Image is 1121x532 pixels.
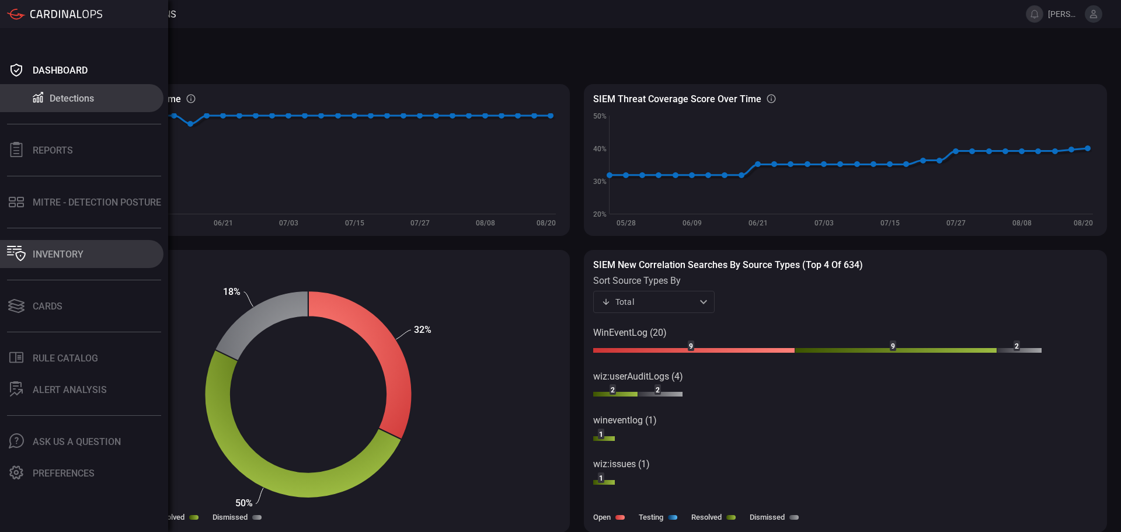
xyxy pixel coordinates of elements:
[33,65,88,76] div: Dashboard
[599,474,603,482] text: 1
[1074,219,1093,227] text: 08/20
[593,112,607,120] text: 50%
[691,513,722,521] label: Resolved
[279,219,298,227] text: 07/03
[593,327,667,338] text: WinEventLog (20)
[33,384,107,395] div: ALERT ANALYSIS
[601,296,696,308] div: Total
[33,197,161,208] div: MITRE - Detection Posture
[593,275,715,286] label: sort source types by
[414,324,431,335] text: 32%
[946,219,966,227] text: 07/27
[593,371,683,382] text: wiz:userAuditLogs (4)
[593,513,611,521] label: Open
[639,513,663,521] label: Testing
[33,301,62,312] div: Cards
[33,353,98,364] div: Rule Catalog
[750,513,785,521] label: Dismissed
[880,219,900,227] text: 07/15
[33,145,73,156] div: Reports
[214,219,233,227] text: 06/21
[611,386,615,394] text: 2
[749,219,768,227] text: 06/21
[235,498,253,509] text: 50%
[33,249,83,260] div: Inventory
[345,219,364,227] text: 07/15
[1048,9,1080,19] span: [PERSON_NAME][EMAIL_ADDRESS][PERSON_NAME][DOMAIN_NAME]
[537,219,556,227] text: 08/20
[1015,342,1019,350] text: 2
[656,386,660,394] text: 2
[593,458,650,470] text: wiz:issues (1)
[33,436,121,447] div: Ask Us A Question
[154,513,184,521] label: Resolved
[593,178,607,186] text: 30%
[599,430,603,439] text: 1
[689,342,693,350] text: 9
[33,468,95,479] div: Preferences
[593,145,607,153] text: 40%
[617,219,636,227] text: 05/28
[593,259,1098,270] h3: SIEM New correlation searches by source types (Top 4 of 634)
[476,219,495,227] text: 08/08
[223,286,241,297] text: 18%
[213,513,248,521] label: Dismissed
[50,93,94,104] div: Detections
[593,415,657,426] text: wineventlog (1)
[891,342,895,350] text: 9
[683,219,702,227] text: 06/09
[593,210,607,218] text: 20%
[593,93,761,105] h3: SIEM Threat coverage score over time
[1012,219,1032,227] text: 08/08
[814,219,834,227] text: 07/03
[410,219,430,227] text: 07/27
